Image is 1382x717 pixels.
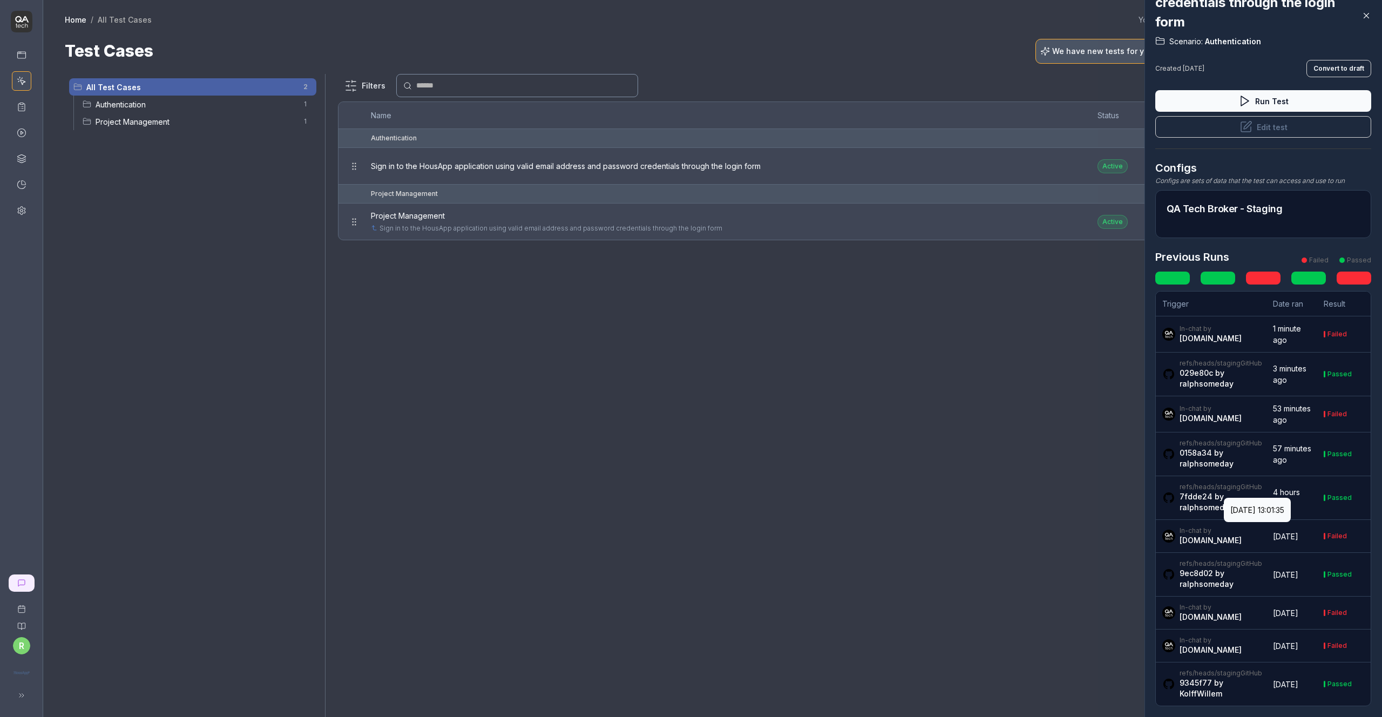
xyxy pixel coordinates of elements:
[1180,612,1242,623] div: [DOMAIN_NAME]
[1180,448,1262,469] div: by
[1306,60,1371,77] button: Convert to draft
[1180,535,1242,546] div: [DOMAIN_NAME]
[1155,249,1229,265] h3: Previous Runs
[1273,364,1306,384] time: 3 minutes ago
[1180,678,1212,687] a: 9345f77
[1180,483,1241,491] a: refs/heads/staging
[1180,359,1241,367] a: refs/heads/staging
[1327,610,1347,616] div: Failed
[1180,439,1241,447] a: refs/heads/staging
[1180,459,1234,468] a: ralphsomeday
[1273,404,1311,424] time: 53 minutes ago
[1180,603,1242,612] div: In-chat by
[1327,411,1347,417] div: Failed
[1155,116,1371,138] button: Edit test
[1273,641,1298,651] time: [DATE]
[1180,503,1234,512] a: ralphsomeday
[1180,324,1242,333] div: In-chat by
[1180,413,1242,424] div: [DOMAIN_NAME]
[1180,636,1242,645] div: In-chat by
[1347,255,1371,265] div: Passed
[1180,669,1262,678] div: GitHub
[1180,492,1212,501] a: 7fdde24
[1180,559,1262,568] div: GitHub
[1180,368,1213,377] a: 029e80c
[1327,371,1352,377] div: Passed
[1180,333,1242,344] div: [DOMAIN_NAME]
[1156,292,1266,316] th: Trigger
[1180,669,1241,677] a: refs/heads/staging
[1180,579,1234,589] a: ralphsomeday
[1273,444,1311,464] time: 57 minutes ago
[1180,526,1242,535] div: In-chat by
[1309,255,1329,265] div: Failed
[1167,201,1360,216] h2: QA Tech Broker - Staging
[1183,64,1204,72] time: [DATE]
[1273,532,1298,541] time: [DATE]
[1162,408,1175,421] img: 7ccf6c19-61ad-4a6c-8811-018b02a1b829.jpg
[1155,160,1371,176] h3: Configs
[1327,642,1347,649] div: Failed
[1327,681,1352,687] div: Passed
[1180,559,1241,567] a: refs/heads/staging
[1162,328,1175,341] img: 7ccf6c19-61ad-4a6c-8811-018b02a1b829.jpg
[1266,292,1317,316] th: Date ran
[1180,568,1262,590] div: by
[1327,451,1352,457] div: Passed
[1273,488,1300,508] time: 4 hours ago
[1180,483,1262,491] div: GitHub
[1155,90,1371,112] button: Run Test
[1180,689,1222,698] a: KolffWillem
[1180,448,1212,457] a: 0158a34
[1273,324,1301,344] time: 1 minute ago
[1327,533,1347,539] div: Failed
[1203,36,1261,47] span: Authentication
[1180,439,1262,448] div: GitHub
[1169,36,1203,47] span: Scenario:
[1180,569,1213,578] a: 9ec8d02
[1180,491,1262,513] div: by
[1327,331,1347,337] div: Failed
[1155,64,1204,73] div: Created
[1162,530,1175,543] img: 7ccf6c19-61ad-4a6c-8811-018b02a1b829.jpg
[1273,680,1298,689] time: [DATE]
[1180,678,1262,699] div: by
[1162,606,1175,619] img: 7ccf6c19-61ad-4a6c-8811-018b02a1b829.jpg
[1180,404,1242,413] div: In-chat by
[1327,495,1352,501] div: Passed
[1155,176,1371,186] div: Configs are sets of data that the test can access and use to run
[1327,571,1352,578] div: Passed
[1180,645,1242,655] div: [DOMAIN_NAME]
[1317,292,1371,316] th: Result
[1180,359,1262,368] div: GitHub
[1273,608,1298,618] time: [DATE]
[1230,504,1284,516] div: [DATE] 13:01:35
[1180,379,1234,388] a: ralphsomeday
[1180,368,1262,389] div: by
[1273,570,1298,579] time: [DATE]
[1162,639,1175,652] img: 7ccf6c19-61ad-4a6c-8811-018b02a1b829.jpg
